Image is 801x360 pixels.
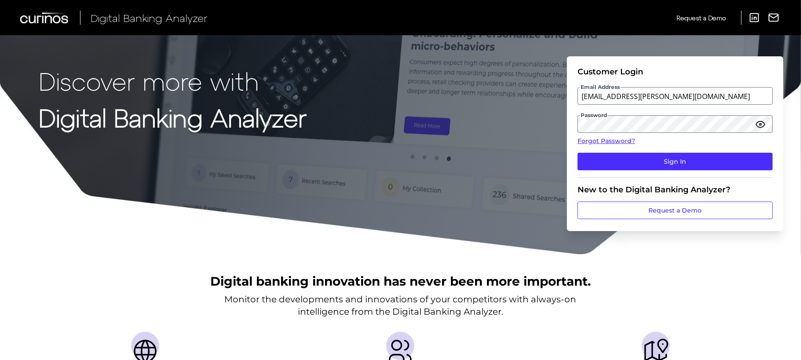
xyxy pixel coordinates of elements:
[39,103,307,132] strong: Digital Banking Analyzer
[580,84,621,91] span: Email Address
[578,185,773,195] div: New to the Digital Banking Analyzer?
[677,14,726,22] span: Request a Demo
[578,202,773,219] a: Request a Demo
[578,67,773,77] div: Customer Login
[91,11,208,24] span: Digital Banking Analyzer
[210,273,591,290] h2: Digital banking innovation has never been more important.
[225,293,577,318] p: Monitor the developments and innovations of your competitors with always-on intelligence from the...
[20,12,69,23] img: Curinos
[580,112,608,119] span: Password
[39,67,307,95] p: Discover more with
[578,153,773,170] button: Sign In
[578,136,773,146] a: Forgot Password?
[677,11,726,25] a: Request a Demo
